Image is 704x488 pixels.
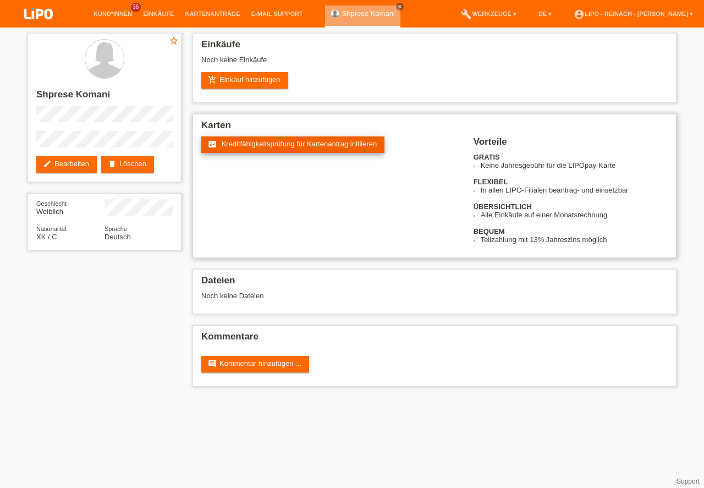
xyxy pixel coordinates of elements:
span: Sprache [105,226,127,232]
a: Kund*innen [88,10,137,17]
a: LIPO pay [11,23,66,31]
a: E-Mail Support [246,10,309,17]
a: DE ▾ [533,10,557,17]
span: Nationalität [36,226,67,232]
div: Noch keine Einkäufe [201,56,668,72]
a: close [396,3,404,10]
span: Kosovo / C / 09.01.1989 [36,233,57,241]
i: star_border [169,36,179,46]
a: add_shopping_cartEinkauf hinzufügen [201,72,288,89]
a: deleteLöschen [101,156,154,173]
i: build [461,9,472,20]
div: Weiblich [36,199,105,216]
b: BEQUEM [474,227,505,235]
a: account_circleLIPO - Reinach - [PERSON_NAME] ▾ [568,10,698,17]
b: ÜBERSICHTLICH [474,202,532,211]
li: Teilzahlung mit 13% Jahreszins möglich [481,235,668,244]
a: Einkäufe [137,10,179,17]
i: add_shopping_cart [208,75,217,84]
h2: Einkäufe [201,39,668,56]
span: Geschlecht [36,200,67,207]
i: account_circle [574,9,585,20]
a: star_border [169,36,179,47]
a: Shprese Komani [342,9,395,18]
a: Kartenanträge [180,10,246,17]
h2: Karten [201,120,668,136]
i: edit [43,160,52,168]
i: delete [108,160,117,168]
b: GRATIS [474,153,500,161]
h2: Vorteile [474,136,668,153]
a: editBearbeiten [36,156,97,173]
h2: Kommentare [201,331,668,348]
li: Alle Einkäufe auf einer Monatsrechnung [481,211,668,219]
div: Noch keine Dateien [201,292,537,300]
span: Kreditfähigkeitsprüfung für Kartenantrag initiieren [222,140,377,148]
a: fact_check Kreditfähigkeitsprüfung für Kartenantrag initiieren [201,136,384,153]
i: fact_check [208,140,217,149]
li: Keine Jahresgebühr für die LIPOpay-Karte [481,161,668,169]
span: 36 [131,3,141,12]
i: close [397,4,403,9]
h2: Shprese Komani [36,89,173,106]
a: Support [676,478,700,485]
b: FLEXIBEL [474,178,508,186]
i: comment [208,359,217,368]
h2: Dateien [201,275,668,292]
a: commentKommentar hinzufügen ... [201,356,309,372]
a: buildWerkzeuge ▾ [455,10,522,17]
li: In allen LIPO-Filialen beantrag- und einsetzbar [481,186,668,194]
span: Deutsch [105,233,131,241]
